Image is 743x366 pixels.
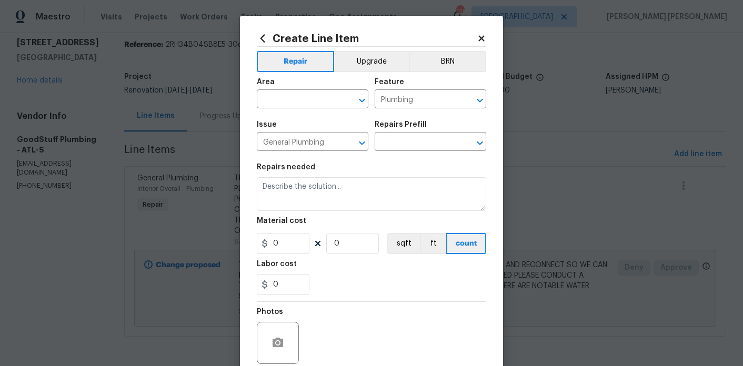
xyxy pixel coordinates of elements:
[257,33,477,44] h2: Create Line Item
[355,93,369,108] button: Open
[420,233,446,254] button: ft
[375,78,404,86] h5: Feature
[257,164,315,171] h5: Repairs needed
[257,260,297,268] h5: Labor cost
[387,233,420,254] button: sqft
[375,121,427,128] h5: Repairs Prefill
[473,136,487,150] button: Open
[257,78,275,86] h5: Area
[355,136,369,150] button: Open
[257,308,283,316] h5: Photos
[257,51,334,72] button: Repair
[446,233,486,254] button: count
[257,217,306,225] h5: Material cost
[257,121,277,128] h5: Issue
[409,51,486,72] button: BRN
[473,93,487,108] button: Open
[334,51,409,72] button: Upgrade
